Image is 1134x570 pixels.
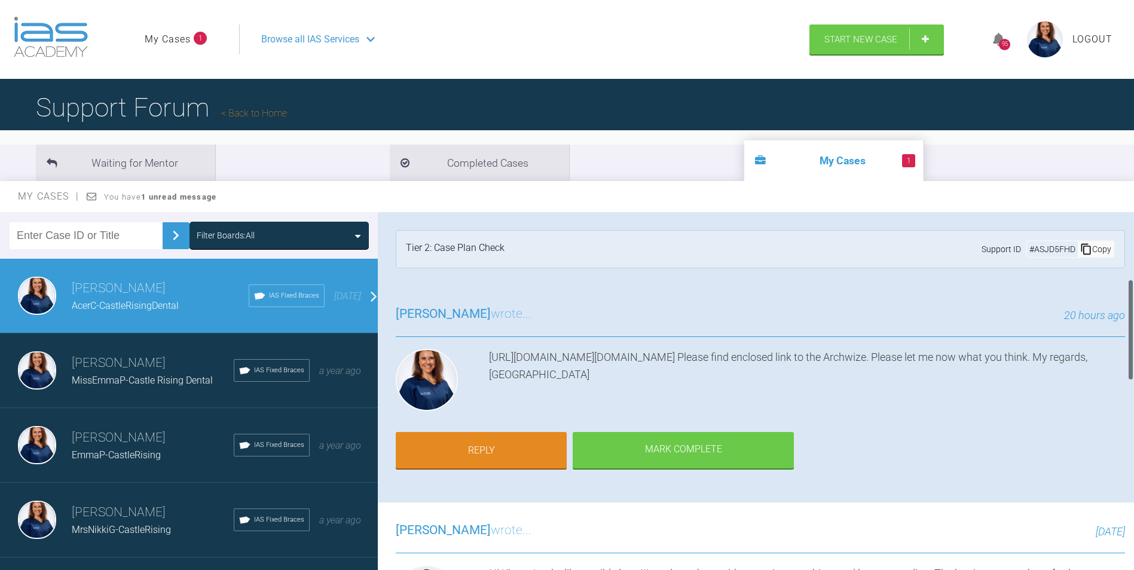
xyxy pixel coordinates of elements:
span: [PERSON_NAME] [396,523,491,537]
span: AcerC-CastleRisingDental [72,300,179,311]
span: Start New Case [824,34,897,45]
div: # ASJD5FHD [1027,243,1078,256]
span: IAS Fixed Braces [254,440,304,451]
span: EmmaP-CastleRising [72,449,161,461]
span: IAS Fixed Braces [269,290,319,301]
span: You have [104,192,217,201]
h3: wrote... [396,304,531,324]
span: [DATE] [334,290,361,302]
h1: Support Forum [36,87,287,128]
img: Kinga Maciejewska [18,351,56,390]
img: profile.png [1027,22,1063,57]
span: Support ID [982,243,1021,256]
h3: wrote... [396,520,531,541]
div: Mark Complete [573,432,794,469]
div: 95 [999,39,1010,50]
li: Completed Cases [390,145,569,181]
span: Browse all IAS Services [261,32,359,47]
strong: 1 unread message [141,192,216,201]
li: My Cases [744,140,924,181]
li: Waiting for Mentor [36,145,215,181]
a: My Cases [145,32,191,47]
div: [URL][DOMAIN_NAME][DOMAIN_NAME] Please find enclosed link to the Archwize. Please let me now what... [489,349,1125,416]
div: Filter Boards: All [197,229,255,242]
a: Back to Home [221,108,287,119]
div: Copy [1078,241,1114,257]
img: Kinga Maciejewska [396,349,458,411]
span: a year ago [319,365,361,376]
img: chevronRight.28bd32b0.svg [166,226,185,245]
input: Enter Case ID or Title [10,222,163,249]
span: MissEmmaP-Castle Rising Dental [72,375,213,386]
span: 1 [902,154,915,167]
h3: [PERSON_NAME] [72,353,234,373]
span: My Cases [18,191,80,202]
span: IAS Fixed Braces [254,514,304,525]
a: Reply [396,432,567,469]
a: Logout [1072,32,1112,47]
img: Kinga Maciejewska [18,426,56,464]
h3: [PERSON_NAME] [72,428,234,448]
img: Kinga Maciejewska [18,277,56,315]
div: Tier 2: Case Plan Check [406,240,505,258]
img: logo-light.3e3ef733.png [14,17,88,57]
a: Start New Case [809,24,944,54]
h3: [PERSON_NAME] [72,502,234,523]
span: 1 [194,32,207,45]
h3: [PERSON_NAME] [72,278,249,299]
img: Kinga Maciejewska [18,501,56,539]
span: IAS Fixed Braces [254,365,304,376]
span: a year ago [319,514,361,526]
span: 20 hours ago [1064,309,1125,321]
span: a year ago [319,440,361,451]
span: [PERSON_NAME] [396,307,491,321]
span: [DATE] [1096,525,1125,538]
span: MrsNikkiG-CastleRising [72,524,171,535]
